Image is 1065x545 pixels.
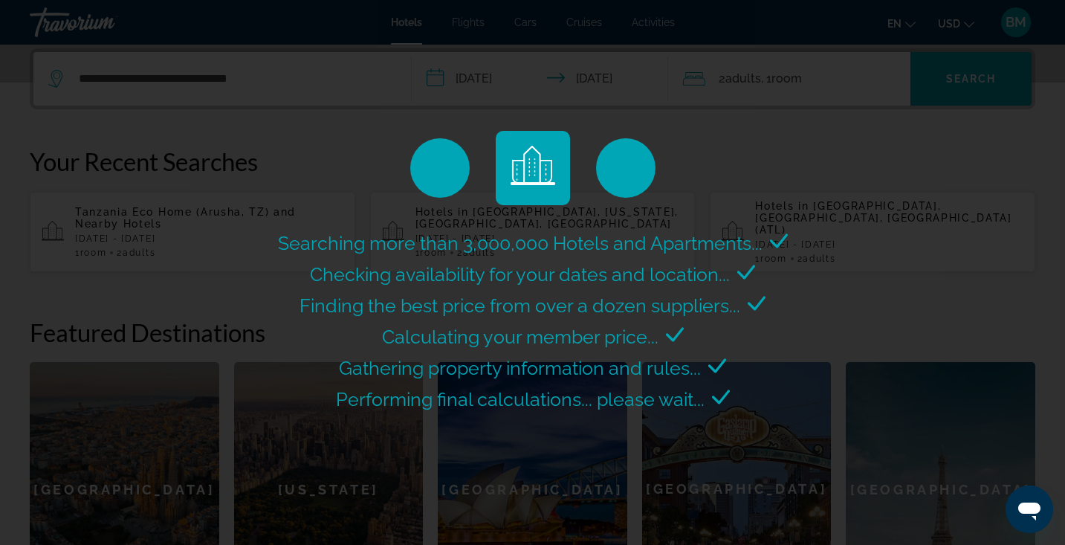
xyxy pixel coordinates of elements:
[300,294,740,317] span: Finding the best price from over a dozen suppliers...
[382,326,658,348] span: Calculating your member price...
[278,232,763,254] span: Searching more than 3,000,000 Hotels and Apartments...
[336,388,705,410] span: Performing final calculations... please wait...
[339,357,701,379] span: Gathering property information and rules...
[1006,486,1053,533] iframe: Button to launch messaging window
[310,263,730,286] span: Checking availability for your dates and location...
